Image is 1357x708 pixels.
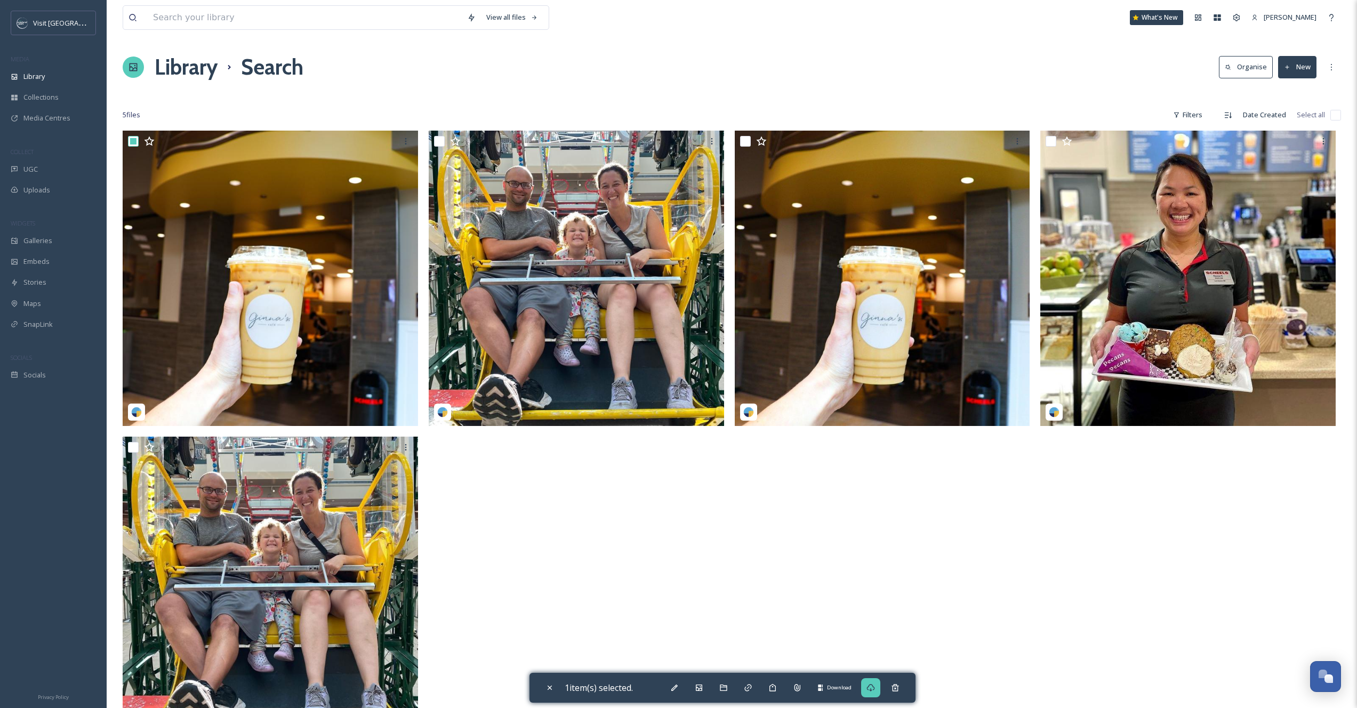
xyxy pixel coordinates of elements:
a: Library [155,51,218,83]
span: Uploads [23,185,50,195]
a: View all files [481,7,543,28]
img: a2a4e4a2-b531-4bf2-9027-20ad1b1315b3.jpg [123,131,418,426]
span: Maps [23,299,41,309]
div: Date Created [1238,104,1291,125]
h1: Search [241,51,303,83]
img: c3es6xdrejuflcaqpovn.png [17,18,28,28]
img: snapsea-logo.png [743,407,754,417]
button: Open Chat [1310,661,1341,692]
span: SOCIALS [11,353,32,361]
img: a537e784-d178-c263-e6f3-8e74b90e002d.jpg [429,131,724,426]
span: WIDGETS [11,219,35,227]
span: Privacy Policy [38,694,69,701]
span: 5 file s [123,110,140,120]
img: snapsea-logo.png [131,407,142,417]
a: What's New [1130,10,1183,25]
span: Stories [23,277,46,287]
img: snapsea-logo.png [1049,407,1059,417]
span: Socials [23,370,46,380]
span: MEDIA [11,55,29,63]
a: Organise [1219,56,1278,78]
button: Organise [1219,56,1273,78]
a: Privacy Policy [38,690,69,703]
span: Galleries [23,236,52,246]
img: 57fe82a1-be3a-515c-3c01-a8a5a043bc33.jpg [735,131,1030,426]
span: 1 item(s) selected. [565,682,633,694]
span: Collections [23,92,59,102]
span: [PERSON_NAME] [1264,12,1316,22]
span: UGC [23,164,38,174]
img: snapsea-logo.png [437,407,448,417]
div: Filters [1168,104,1208,125]
div: Download [823,682,856,694]
input: Search your library [148,6,462,29]
span: Visit [GEOGRAPHIC_DATA] [33,18,116,28]
span: Embeds [23,256,50,267]
span: Select all [1297,110,1325,120]
span: COLLECT [11,148,34,156]
span: Library [23,71,45,82]
button: New [1278,56,1316,78]
img: 0cec20fd-7401-950b-858e-77bca7f419af.jpg [1040,131,1336,426]
a: [PERSON_NAME] [1246,7,1322,28]
span: Media Centres [23,113,70,123]
span: SnapLink [23,319,53,329]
